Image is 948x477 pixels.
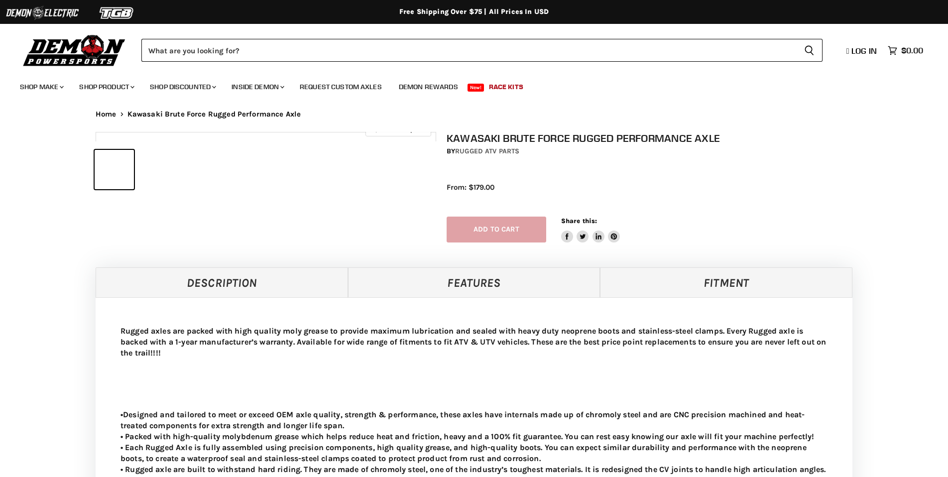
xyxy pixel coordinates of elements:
[137,150,176,189] button: IMAGE thumbnail
[72,77,140,97] a: Shop Product
[292,77,389,97] a: Request Custom Axles
[95,150,134,189] button: IMAGE thumbnail
[12,77,70,97] a: Shop Make
[561,217,620,243] aside: Share this:
[600,267,852,297] a: Fitment
[120,326,828,358] p: Rugged axles are packed with high quality moly grease to provide maximum lubrication and sealed w...
[561,217,597,225] span: Share this:
[80,3,154,22] img: TGB Logo 2
[141,39,823,62] form: Product
[447,132,863,144] h1: Kawasaki Brute Force Rugged Performance Axle
[76,7,872,16] div: Free Shipping Over $75 | All Prices In USD
[447,183,494,192] span: From: $179.00
[391,77,466,97] a: Demon Rewards
[468,84,484,92] span: New!
[12,73,921,97] ul: Main menu
[447,146,863,157] div: by
[348,267,600,297] a: Features
[96,267,348,297] a: Description
[224,77,290,97] a: Inside Demon
[141,39,796,62] input: Search
[142,77,222,97] a: Shop Discounted
[883,43,928,58] a: $0.00
[851,46,877,56] span: Log in
[96,110,117,119] a: Home
[5,3,80,22] img: Demon Electric Logo 2
[481,77,531,97] a: Race Kits
[901,46,923,55] span: $0.00
[127,110,301,119] span: Kawasaki Brute Force Rugged Performance Axle
[370,125,426,133] span: Click to expand
[455,147,519,155] a: Rugged ATV Parts
[20,32,129,68] img: Demon Powersports
[76,110,872,119] nav: Breadcrumbs
[796,39,823,62] button: Search
[842,46,883,55] a: Log in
